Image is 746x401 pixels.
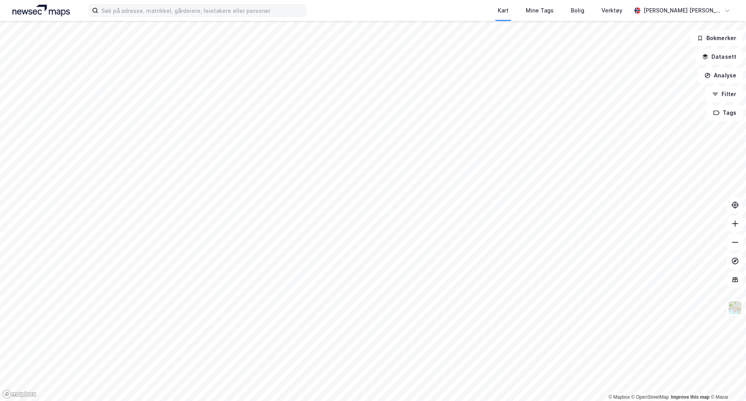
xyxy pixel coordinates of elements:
input: Søk på adresse, matrikkel, gårdeiere, leietakere eller personer [98,5,306,16]
div: Kontrollprogram for chat [707,364,746,401]
a: Mapbox [608,394,630,400]
div: Bolig [571,6,584,15]
iframe: Chat Widget [707,364,746,401]
button: Analyse [698,68,743,83]
button: Tags [707,105,743,121]
img: Z [728,300,743,315]
button: Bokmerker [690,30,743,46]
button: Filter [706,86,743,102]
div: [PERSON_NAME] [PERSON_NAME] [643,6,721,15]
div: Kart [498,6,509,15]
a: Improve this map [671,394,709,400]
img: logo.a4113a55bc3d86da70a041830d287a7e.svg [12,5,70,16]
button: Datasett [695,49,743,65]
div: Mine Tags [526,6,554,15]
a: Mapbox homepage [2,390,37,399]
a: OpenStreetMap [631,394,669,400]
div: Verktøy [601,6,622,15]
